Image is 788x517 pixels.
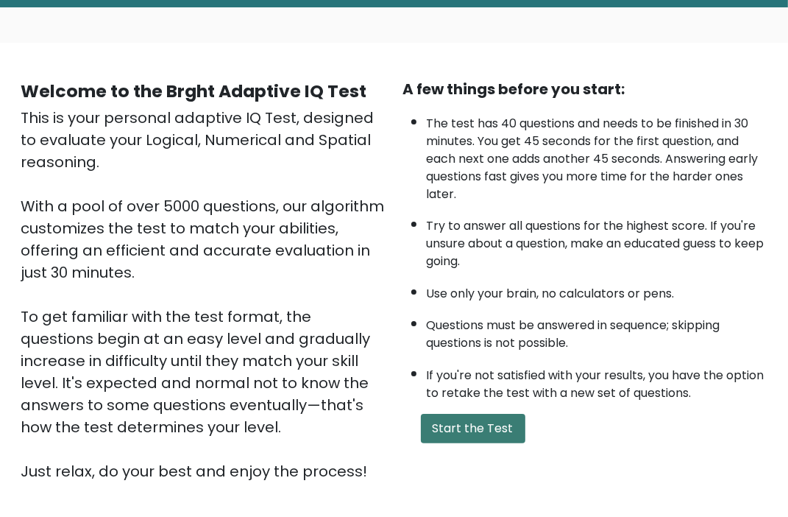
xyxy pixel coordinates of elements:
[21,107,386,482] div: This is your personal adaptive IQ Test, designed to evaluate your Logical, Numerical and Spatial ...
[427,210,768,270] li: Try to answer all questions for the highest score. If you're unsure about a question, make an edu...
[427,108,768,203] li: The test has 40 questions and needs to be finished in 30 minutes. You get 45 seconds for the firs...
[403,78,768,100] div: A few things before you start:
[427,278,768,303] li: Use only your brain, no calculators or pens.
[427,309,768,352] li: Questions must be answered in sequence; skipping questions is not possible.
[21,79,366,103] b: Welcome to the Brght Adaptive IQ Test
[421,414,525,443] button: Start the Test
[427,359,768,402] li: If you're not satisfied with your results, you have the option to retake the test with a new set ...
